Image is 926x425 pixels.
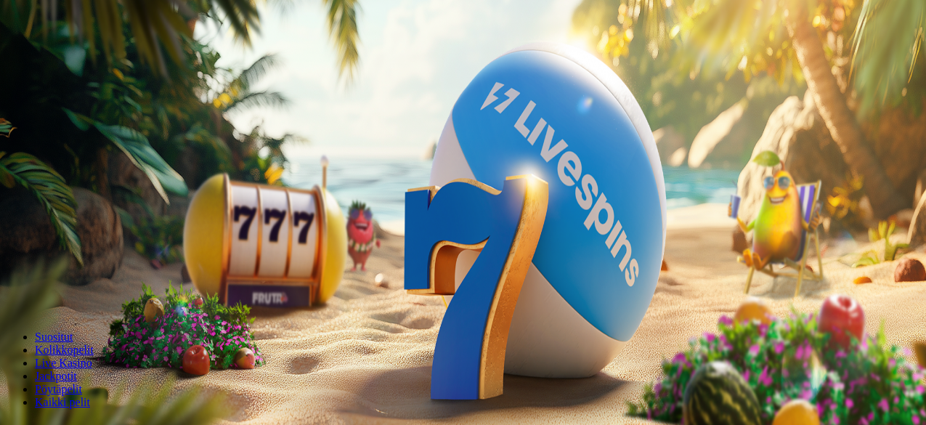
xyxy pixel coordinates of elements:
[35,331,73,343] a: Suositut
[6,306,920,409] nav: Lobby
[35,357,92,369] a: Live Kasino
[35,383,82,395] span: Pöytäpelit
[35,344,94,356] a: Kolikkopelit
[35,396,90,408] span: Kaikki pelit
[35,370,77,382] a: Jackpotit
